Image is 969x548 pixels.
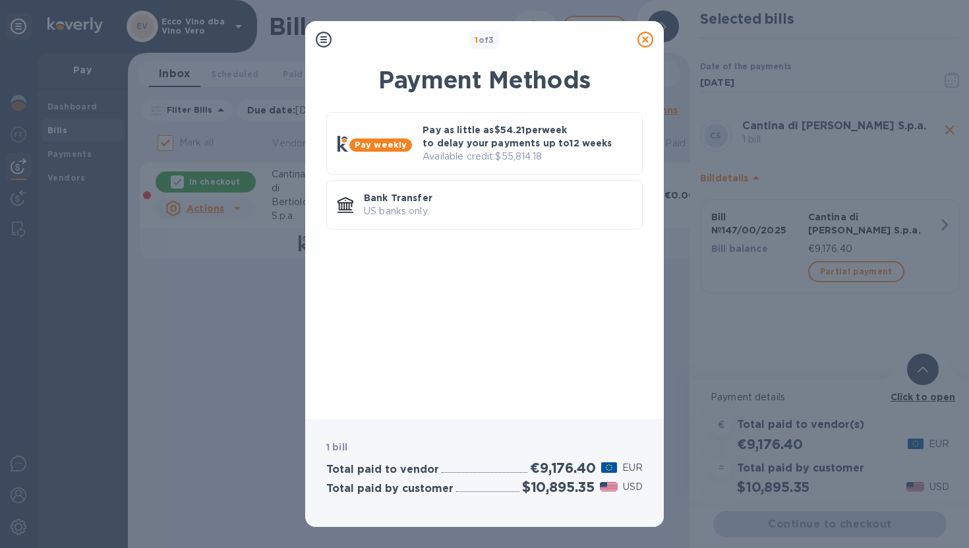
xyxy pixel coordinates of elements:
[622,461,643,475] p: EUR
[364,204,631,218] p: US banks only.
[623,480,643,494] p: USD
[600,482,618,491] img: USD
[355,140,407,150] b: Pay weekly
[326,442,347,452] b: 1 bill
[522,479,595,495] h2: $10,895.35
[475,35,494,45] b: of 3
[326,483,454,495] h3: Total paid by customer
[475,35,478,45] span: 1
[364,191,631,204] p: Bank Transfer
[326,66,643,94] h1: Payment Methods
[423,123,631,150] p: Pay as little as $54.21 per week to delay your payments up to 12 weeks
[530,460,595,476] h2: €9,176.40
[326,464,439,476] h3: Total paid to vendor
[423,150,631,164] p: Available credit: $55,814.18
